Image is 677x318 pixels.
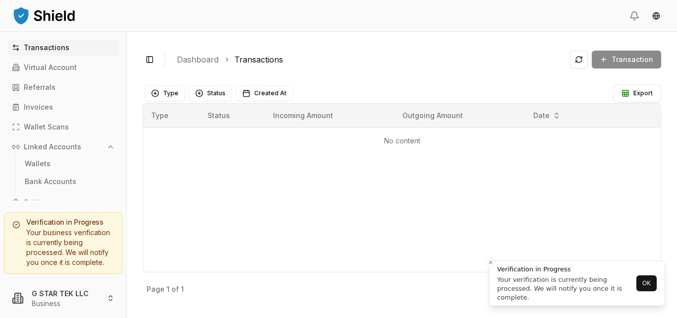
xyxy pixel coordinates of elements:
button: Created At [236,85,293,101]
p: of [171,286,179,293]
div: Your business verification is currently being processed. We will notify you once it is complete. [12,228,114,267]
p: Page [147,286,165,293]
a: Wallets [21,156,107,172]
a: Invoices [8,99,118,115]
h5: Verification in Progress [12,219,114,226]
p: Referrals [24,84,56,91]
p: Settings [24,199,53,206]
span: Created At [254,89,286,97]
p: Virtual Account [24,64,77,71]
button: Status [189,85,232,101]
img: ShieldPay Logo [12,5,76,25]
button: OK [636,275,657,291]
p: Bank Accounts [25,178,76,185]
button: Settings [8,194,118,210]
a: Wallet Scans [8,119,118,135]
div: Verification in Progress [497,264,633,274]
p: 1 [167,286,169,293]
a: Transactions [234,54,283,65]
button: G STAR TEK LLCBusiness [4,282,122,314]
button: Export [613,84,661,102]
p: Business [32,299,99,309]
p: 1 [181,286,184,293]
p: Linked Accounts [24,143,81,150]
a: Transactions [8,40,118,56]
a: Dashboard [177,54,219,65]
a: Referrals [8,79,118,95]
div: Your verification is currently being processed. We will notify you once it is complete. [497,275,633,303]
a: Virtual Account [8,60,118,75]
a: Bank Accounts [21,174,107,190]
p: Wallet Scans [24,124,69,130]
button: Close toast [486,257,496,267]
p: Transactions [24,44,69,51]
button: Linked Accounts [8,139,118,155]
th: Status [200,104,265,127]
button: Type [145,85,185,101]
th: Type [143,104,200,127]
p: Wallets [25,160,51,167]
nav: breadcrumb [177,54,562,65]
button: Date [529,108,564,124]
th: Incoming Amount [265,104,395,127]
p: G STAR TEK LLC [32,288,99,299]
p: No content [151,136,653,146]
a: Verification in ProgressYour business verification is currently being processed. We will notify y... [4,212,122,274]
p: Invoices [24,104,53,111]
th: Outgoing Amount [395,104,525,127]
